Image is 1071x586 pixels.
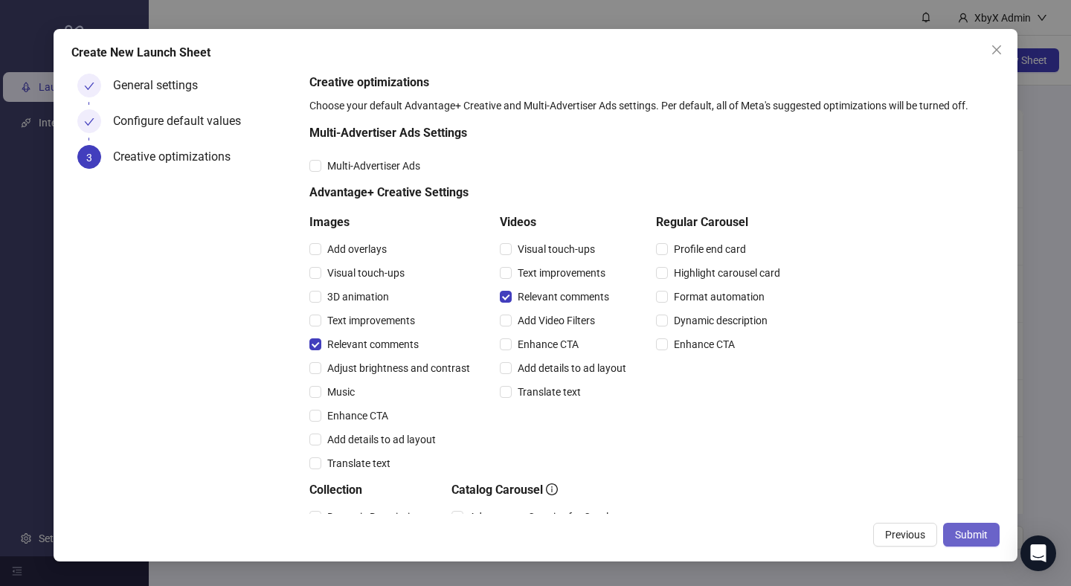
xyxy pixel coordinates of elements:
span: info-circle [546,483,558,495]
span: Add details to ad layout [512,360,632,376]
div: Configure default values [113,109,253,133]
h5: Multi-Advertiser Ads Settings [309,124,786,142]
h5: Creative optimizations [309,74,994,91]
span: Profile end card [668,241,752,257]
button: Previous [873,523,937,547]
span: check [84,81,94,91]
span: Enhance CTA [321,408,394,424]
span: Enhance CTA [668,336,741,352]
span: 3D animation [321,289,395,305]
span: Add overlays [321,241,393,257]
span: Highlight carousel card [668,265,786,281]
span: Add Video Filters [512,312,601,329]
span: 3 [86,152,92,164]
h5: Videos [500,213,632,231]
div: General settings [113,74,210,97]
span: Add details to ad layout [321,431,442,448]
h5: Regular Carousel [656,213,786,231]
h5: Collection [309,481,428,499]
span: close [991,44,1003,56]
h5: Advantage+ Creative Settings [309,184,786,202]
span: Relevant comments [512,289,615,305]
span: Visual touch-ups [321,265,411,281]
div: Open Intercom Messenger [1020,535,1056,571]
button: Close [985,38,1009,62]
span: Format automation [668,289,771,305]
button: Submit [943,523,1000,547]
span: Translate text [321,455,396,471]
span: Relevant comments [321,336,425,352]
span: Multi-Advertiser Ads [321,158,426,174]
span: Text improvements [321,312,421,329]
span: Previous [885,529,925,541]
span: Visual touch-ups [512,241,601,257]
h5: Images [309,213,476,231]
span: Text improvements [512,265,611,281]
span: Translate text [512,384,587,400]
div: Choose your default Advantage+ Creative and Multi-Advertiser Ads settings. Per default, all of Me... [309,97,994,114]
h5: Catalog Carousel [451,481,626,499]
span: Music [321,384,361,400]
div: Creative optimizations [113,145,242,169]
span: check [84,117,94,127]
span: Dynamic Description [321,509,428,525]
span: Dynamic description [668,312,773,329]
span: Submit [955,529,988,541]
div: Create New Launch Sheet [71,44,1000,62]
span: Adjust brightness and contrast [321,360,476,376]
span: Enhance CTA [512,336,585,352]
span: Advantage+ Creative for Catalog [463,509,626,525]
